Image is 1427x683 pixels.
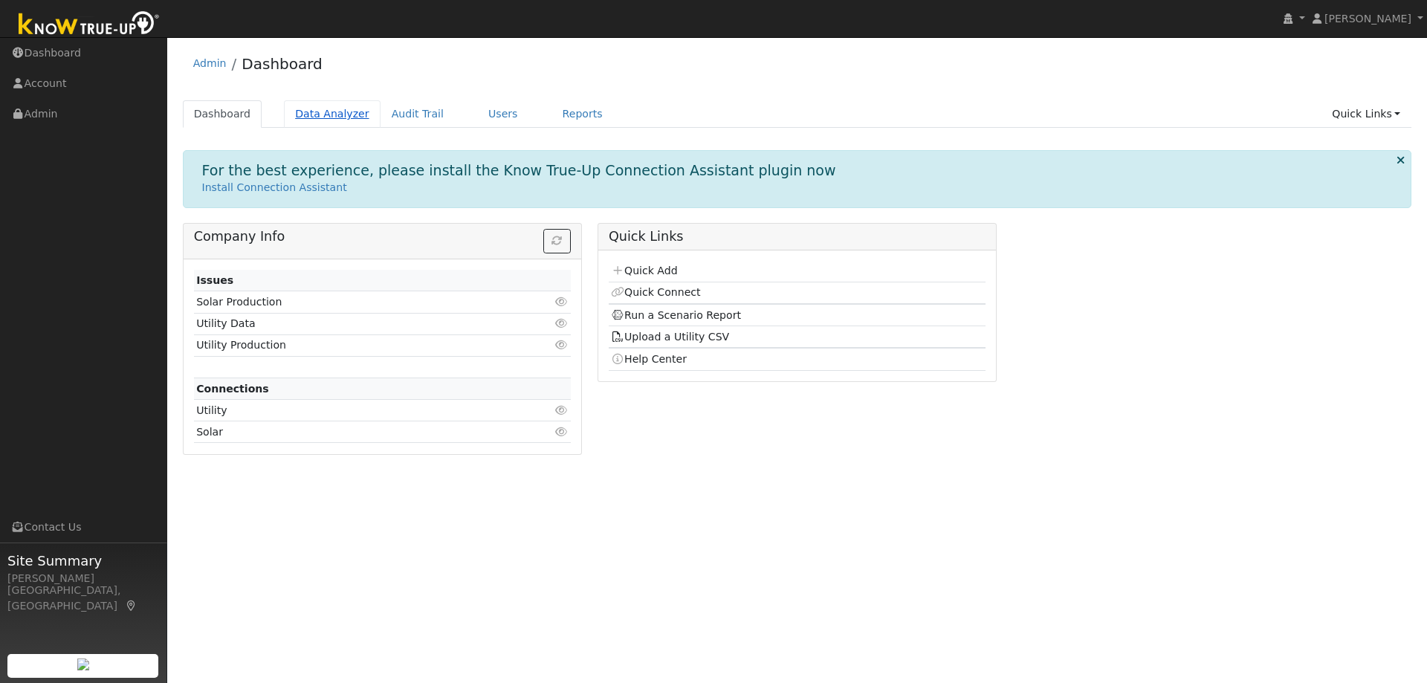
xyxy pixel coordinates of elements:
strong: Connections [196,383,269,395]
td: Solar [194,421,510,443]
a: Dashboard [183,100,262,128]
i: Click to view [555,318,569,328]
a: Quick Add [611,265,677,276]
a: Install Connection Assistant [202,181,347,193]
h5: Quick Links [609,229,986,245]
a: Admin [193,57,227,69]
div: [PERSON_NAME] [7,571,159,586]
td: Utility [194,400,510,421]
span: Site Summary [7,551,159,571]
a: Map [125,600,138,612]
a: Quick Connect [611,286,700,298]
div: [GEOGRAPHIC_DATA], [GEOGRAPHIC_DATA] [7,583,159,614]
i: Click to view [555,427,569,437]
a: Dashboard [242,55,323,73]
td: Utility Production [194,334,510,356]
a: Reports [551,100,614,128]
i: Click to view [555,340,569,350]
img: Know True-Up [11,8,167,42]
a: Users [477,100,529,128]
a: Audit Trail [381,100,455,128]
td: Utility Data [194,313,510,334]
a: Help Center [611,353,687,365]
h1: For the best experience, please install the Know True-Up Connection Assistant plugin now [202,162,836,179]
span: [PERSON_NAME] [1324,13,1411,25]
h5: Company Info [194,229,571,245]
a: Quick Links [1321,100,1411,128]
a: Upload a Utility CSV [611,331,729,343]
a: Data Analyzer [284,100,381,128]
a: Run a Scenario Report [611,309,741,321]
td: Solar Production [194,291,510,313]
strong: Issues [196,274,233,286]
img: retrieve [77,658,89,670]
i: Click to view [555,297,569,307]
i: Click to view [555,405,569,415]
